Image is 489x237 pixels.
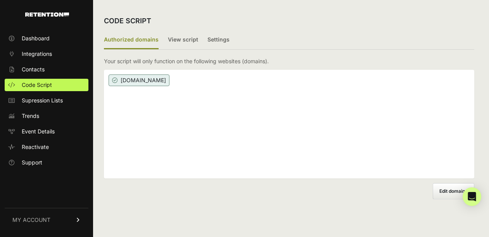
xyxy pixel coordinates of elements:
[22,128,55,135] span: Event Details
[168,31,198,49] label: View script
[109,74,169,86] span: [DOMAIN_NAME]
[104,57,269,65] p: Your script will only function on the following websites (domains).
[5,48,88,60] a: Integrations
[22,159,42,166] span: Support
[22,35,50,42] span: Dashboard
[104,16,151,26] h2: CODE SCRIPT
[207,31,230,49] label: Settings
[5,208,88,232] a: MY ACCOUNT
[22,81,52,89] span: Code Script
[5,79,88,91] a: Code Script
[104,31,159,49] label: Authorized domains
[25,12,69,17] img: Retention.com
[22,97,63,104] span: Supression Lists
[22,66,45,73] span: Contacts
[22,112,39,120] span: Trends
[5,110,88,122] a: Trends
[22,50,52,58] span: Integrations
[463,187,481,206] div: Open Intercom Messenger
[5,141,88,153] a: Reactivate
[5,63,88,76] a: Contacts
[5,156,88,169] a: Support
[5,32,88,45] a: Dashboard
[439,188,468,194] span: Edit domains
[22,143,49,151] span: Reactivate
[5,125,88,138] a: Event Details
[5,94,88,107] a: Supression Lists
[12,216,50,224] span: MY ACCOUNT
